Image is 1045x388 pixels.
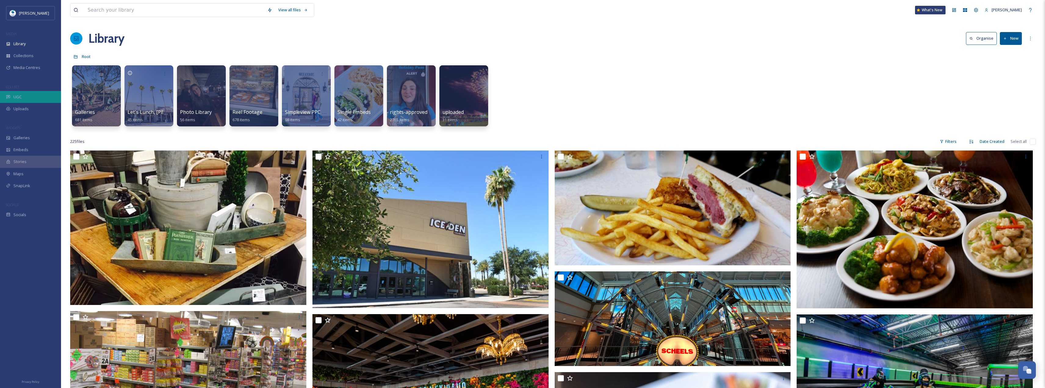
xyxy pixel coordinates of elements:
[555,150,791,265] img: Rueben-at-Chase-s-KJ-f8e8ada25056a36_f8e8aee0-5056-a36a-0b8a2df85f5b8bbd.jpg
[85,3,264,17] input: Search your library
[13,106,29,112] span: Uploads
[977,136,1007,147] div: Date Created
[390,109,427,115] span: rights-approved
[992,7,1022,13] span: [PERSON_NAME]
[13,41,26,47] span: Library
[390,117,409,122] span: 2765 items
[13,159,27,165] span: Stories
[128,109,208,115] span: Let's Lunch, [PERSON_NAME]! Pass
[1011,139,1027,144] span: Select all
[6,31,17,36] span: MEDIA
[966,32,997,45] button: Organise
[285,117,300,122] span: 98 items
[442,109,464,122] a: uploaded31 items
[128,117,143,122] span: 45 items
[19,10,49,16] span: [PERSON_NAME]
[13,212,26,218] span: Socials
[1018,361,1036,379] button: Open Chat
[232,109,262,115] span: Reel Footage
[13,147,28,153] span: Embeds
[22,380,39,384] span: Privacy Policy
[75,109,95,115] span: Galleries
[13,135,30,141] span: Galleries
[275,4,311,16] a: View all files
[982,4,1025,16] a: [PERSON_NAME]
[6,85,19,89] span: COLLECT
[6,202,18,207] span: SOCIALS
[6,125,20,130] span: WIDGETS
[337,109,371,115] span: Single Embeds
[75,117,92,122] span: 681 items
[915,6,946,14] a: What's New
[70,139,85,144] span: 225 file s
[88,29,124,48] a: Library
[180,109,212,115] span: Photo Library
[82,54,91,59] span: Root
[22,378,39,385] a: Privacy Policy
[442,117,458,122] span: 31 items
[337,117,353,122] span: 42 items
[232,117,250,122] span: 678 items
[75,109,95,122] a: Galleries681 items
[1000,32,1022,45] button: New
[937,136,960,147] div: Filters
[70,150,306,305] img: Merchant-Square-FB-15fc5a9c5056a36_15fc5c2d-5056-a36a-0bb1eb52a2bffd57.avif
[285,109,341,122] a: Simpleview PPC Updates98 items
[285,109,341,115] span: Simpleview PPC Updates
[82,53,91,60] a: Root
[390,109,427,122] a: rights-approved2765 items
[180,109,212,122] a: Photo Library56 items
[128,109,208,122] a: Let's Lunch, [PERSON_NAME]! Pass45 items
[180,117,195,122] span: 56 items
[555,271,791,366] img: temp_2469280b-9d07-437b-b337-858b80387e85.avif
[442,109,464,115] span: uploaded
[232,109,262,122] a: Reel Footage678 items
[312,150,549,308] img: 2017-Chandler-244-c701592c5056a36_c7015fc2-5056-a36a-0bd4f89ff0038376.jpg
[10,10,16,16] img: download.jpeg
[13,171,23,177] span: Maps
[13,65,40,71] span: Media Centres
[337,109,371,122] a: Single Embeds42 items
[13,183,30,189] span: SnapLink
[13,94,22,100] span: UGC
[797,150,1033,308] img: Dish_FEBB0F37-5056-A36A-0B172BD1F3FE46D8-febb0dd55056a36_febb0f9c-5056-a36a-0b60bbb21e7e6d7b.jpg
[13,53,34,59] span: Collections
